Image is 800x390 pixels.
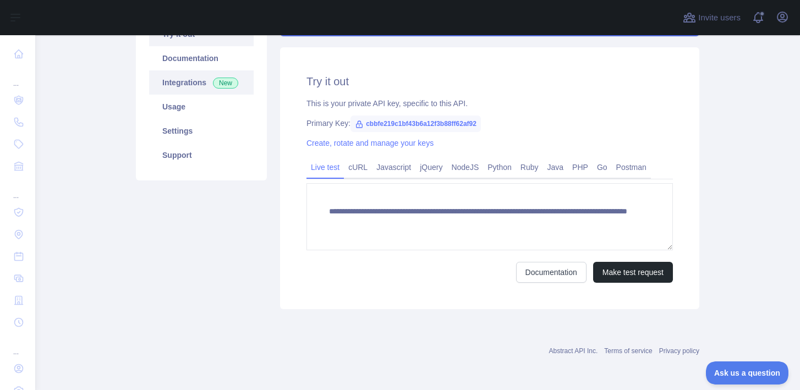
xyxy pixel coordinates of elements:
[415,158,447,176] a: jQuery
[543,158,568,176] a: Java
[516,262,587,283] a: Documentation
[149,119,254,143] a: Settings
[372,158,415,176] a: Javascript
[213,78,238,89] span: New
[706,361,789,384] iframe: Help Scout Beacon - Open
[306,74,673,89] h2: Try it out
[593,158,612,176] a: Go
[149,95,254,119] a: Usage
[306,139,434,147] a: Create, rotate and manage your keys
[306,158,344,176] a: Live test
[483,158,516,176] a: Python
[681,9,743,26] button: Invite users
[447,158,483,176] a: NodeJS
[149,70,254,95] a: Integrations New
[698,12,741,24] span: Invite users
[604,347,652,355] a: Terms of service
[149,46,254,70] a: Documentation
[9,66,26,88] div: ...
[549,347,598,355] a: Abstract API Inc.
[306,98,673,109] div: This is your private API key, specific to this API.
[306,118,673,129] div: Primary Key:
[149,143,254,167] a: Support
[516,158,543,176] a: Ruby
[9,334,26,356] div: ...
[659,347,699,355] a: Privacy policy
[350,116,481,132] span: cbbfe219c1bf43b6a12f3b88ff62af92
[344,158,372,176] a: cURL
[9,178,26,200] div: ...
[568,158,593,176] a: PHP
[593,262,673,283] button: Make test request
[612,158,651,176] a: Postman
